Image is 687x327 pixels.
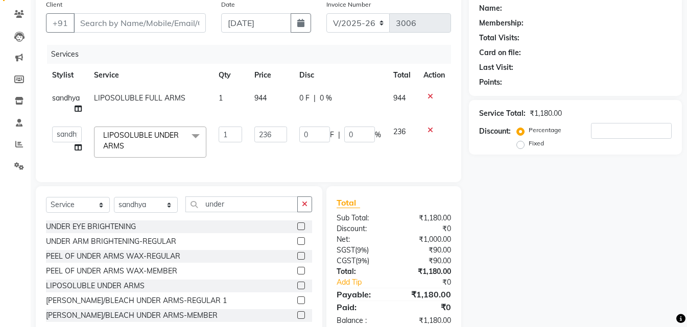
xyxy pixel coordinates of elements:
[529,139,544,148] label: Fixed
[219,93,223,103] span: 1
[329,245,394,256] div: ( )
[479,47,521,58] div: Card on file:
[124,141,129,150] a: x
[329,277,405,288] a: Add Tip
[479,33,519,43] div: Total Visits:
[529,125,561,135] label: Percentage
[329,301,394,313] div: Paid:
[329,234,394,245] div: Net:
[479,77,502,88] div: Points:
[338,130,340,140] span: |
[479,108,526,119] div: Service Total:
[329,256,394,266] div: ( )
[387,64,417,87] th: Total
[394,213,459,223] div: ₹1,180.00
[212,64,248,87] th: Qty
[394,234,459,245] div: ₹1,000.00
[393,93,406,103] span: 944
[479,62,513,73] div: Last Visit:
[479,3,502,14] div: Name:
[394,223,459,234] div: ₹0
[46,236,176,247] div: UNDER ARM BRIGHTENING-REGULAR
[46,13,75,33] button: +91
[358,257,367,265] span: 9%
[394,256,459,266] div: ₹90.00
[337,256,356,265] span: CGST
[88,64,212,87] th: Service
[337,197,360,208] span: Total
[337,245,355,255] span: SGST
[394,315,459,326] div: ₹1,180.00
[47,45,459,64] div: Services
[479,18,524,29] div: Membership:
[46,281,145,291] div: LIPOSOLUBLE UNDER ARMS
[329,315,394,326] div: Balance :
[329,288,394,300] div: Payable:
[393,127,406,136] span: 236
[314,93,316,104] span: |
[394,301,459,313] div: ₹0
[46,221,136,232] div: UNDER EYE BRIGHTENING
[394,266,459,277] div: ₹1,180.00
[74,13,206,33] input: Search by Name/Mobile/Email/Code
[394,245,459,256] div: ₹90.00
[185,196,298,212] input: Search or Scan
[329,223,394,234] div: Discount:
[52,93,80,103] span: sandhya
[46,310,218,321] div: [PERSON_NAME]/BLEACH UNDER ARMS-MEMBER
[46,64,88,87] th: Stylist
[405,277,459,288] div: ₹0
[329,266,394,277] div: Total:
[530,108,562,119] div: ₹1,180.00
[46,295,227,306] div: [PERSON_NAME]/BLEACH UNDER ARMS-REGULAR 1
[248,64,293,87] th: Price
[479,126,511,137] div: Discount:
[94,93,185,103] span: LIPOSOLUBLE FULL ARMS
[394,288,459,300] div: ₹1,180.00
[293,64,387,87] th: Disc
[320,93,332,104] span: 0 %
[330,130,334,140] span: F
[103,131,179,150] span: LIPOSOLUBLE UNDER ARMS
[46,266,177,276] div: PEEL OF UNDER ARMS WAX-MEMBER
[357,246,367,254] span: 9%
[299,93,310,104] span: 0 F
[254,93,267,103] span: 944
[46,251,180,262] div: PEEL OF UNDER ARMS WAX-REGULAR
[417,64,451,87] th: Action
[329,213,394,223] div: Sub Total:
[375,130,381,140] span: %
